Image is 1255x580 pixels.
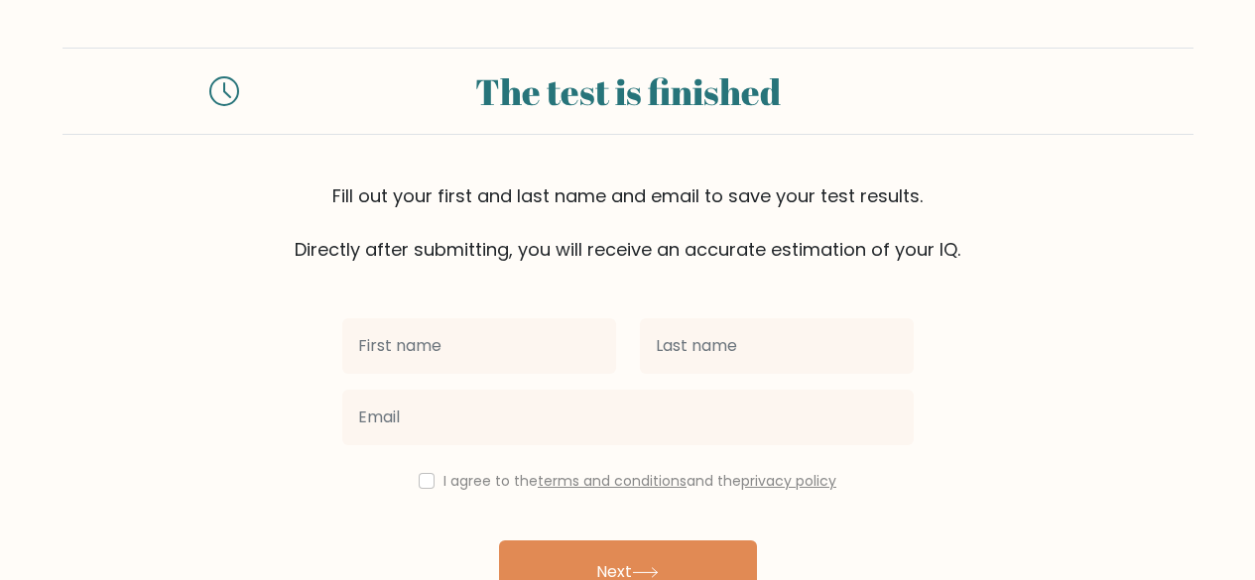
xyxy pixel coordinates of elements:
[741,471,836,491] a: privacy policy
[263,64,993,118] div: The test is finished
[443,471,836,491] label: I agree to the and the
[342,318,616,374] input: First name
[538,471,687,491] a: terms and conditions
[63,182,1193,263] div: Fill out your first and last name and email to save your test results. Directly after submitting,...
[640,318,914,374] input: Last name
[342,390,914,445] input: Email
